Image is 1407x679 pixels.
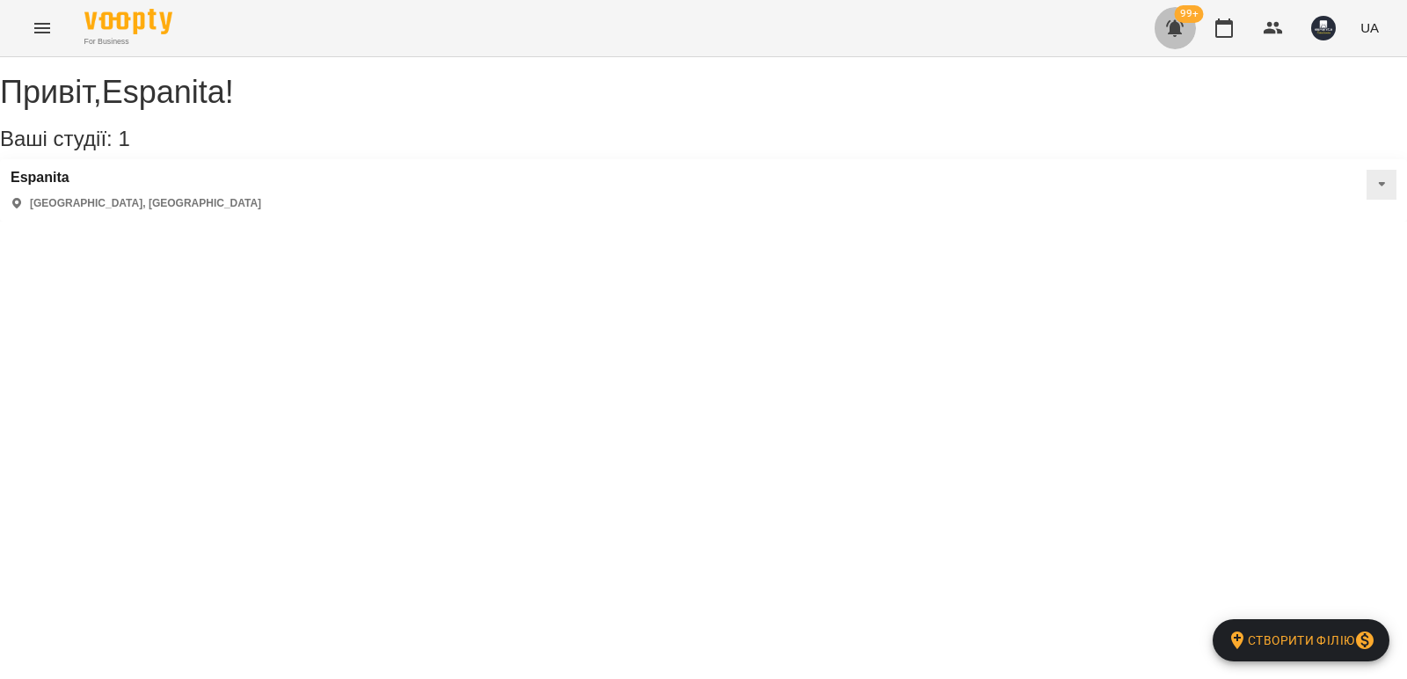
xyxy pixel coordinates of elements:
[21,7,63,49] button: Menu
[30,196,261,211] p: [GEOGRAPHIC_DATA], [GEOGRAPHIC_DATA]
[84,36,172,47] span: For Business
[118,127,129,150] span: 1
[1311,16,1336,40] img: e7cd9ba82654fddca2813040462380a1.JPG
[1360,18,1379,37] span: UA
[1175,5,1204,23] span: 99+
[11,170,261,186] a: Espanita
[1353,11,1386,44] button: UA
[84,9,172,34] img: Voopty Logo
